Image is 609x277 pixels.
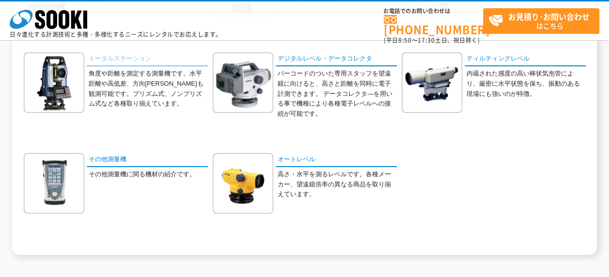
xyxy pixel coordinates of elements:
[278,69,397,119] p: バーコードのついた専用スタッフを望遠鏡に向けると、高さと距離を同時に電子計測できます。 データコレクタ―を用いる事で機種により各種電子レベルへの接続が可能です。
[384,15,483,35] a: [PHONE_NUMBER]
[10,31,222,37] p: 日々進化する計測技術と多種・多様化するニーズにレンタルでお応えします。
[276,52,397,66] a: デジタルレベル・データコレクタ
[276,153,397,167] a: オートレベル
[465,52,586,66] a: ティルティングレベル
[87,153,208,167] a: その他測量機
[402,52,462,113] img: ティルティングレベル
[418,36,435,45] span: 17:30
[384,36,480,45] span: (平日 ～ 土日、祝日除く)
[213,52,273,113] img: デジタルレベル・データコレクタ
[89,169,208,180] p: その他測量機に関る機材の紹介です。
[483,8,599,34] a: お見積り･お問い合わせはこちら
[24,52,84,113] img: トータルステーション
[384,8,483,14] span: お電話でのお問い合わせは
[278,169,397,200] p: 高さ・水平を測るレベルです。各種メーカー、望遠鏡倍率の異なる商品を取り揃えています。
[467,69,586,99] p: 内蔵された感度の高い棒状気泡管により、厳密に水平状態を保ち、振動のある現場にも強いのが特徴。
[488,9,599,33] span: はこちら
[24,153,84,214] img: その他測量機
[89,69,208,109] p: 角度や距離を測定する測量機です。水平距離や高低差、方向[PERSON_NAME]も観測可能です。プリズム式、ノンプリズム式など各種取り揃えています。
[213,153,273,214] img: オートレベル
[398,36,412,45] span: 8:50
[87,52,208,66] a: トータルステーション
[508,11,590,22] strong: お見積り･お問い合わせ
